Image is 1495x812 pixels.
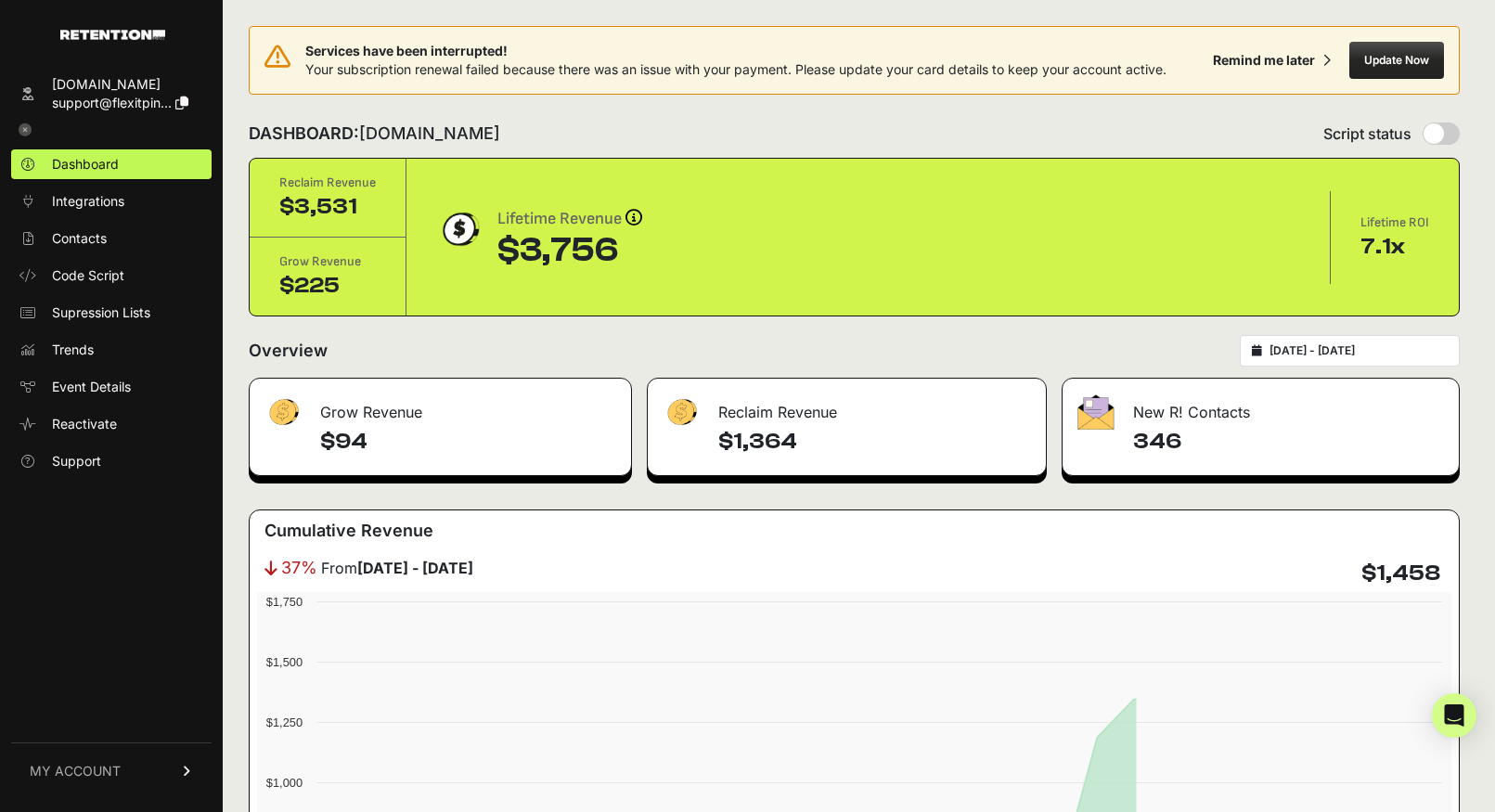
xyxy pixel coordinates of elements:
[497,232,642,269] div: $3,756
[648,379,1046,434] div: Reclaim Revenue
[266,655,303,669] text: $1,500
[497,206,642,232] div: Lifetime Revenue
[52,415,117,433] span: Reactivate
[266,715,303,729] text: $1,250
[52,229,107,248] span: Contacts
[11,372,212,402] a: Event Details
[11,261,212,290] a: Code Script
[30,762,121,780] span: MY ACCOUNT
[279,192,376,222] div: $3,531
[321,557,473,579] span: From
[279,174,376,192] div: Reclaim Revenue
[52,75,188,94] div: [DOMAIN_NAME]
[11,446,212,476] a: Support
[60,30,165,40] img: Retention.com
[52,378,131,396] span: Event Details
[11,742,212,799] a: MY ACCOUNT
[266,776,303,790] text: $1,000
[718,427,1031,457] h4: $1,364
[249,121,500,147] h2: DASHBOARD:
[1133,427,1444,457] h4: 346
[11,335,212,365] a: Trends
[1361,559,1440,588] h4: $1,458
[264,518,433,544] h3: Cumulative Revenue
[52,95,172,110] span: support@flexitpin...
[11,298,212,328] a: Supression Lists
[357,559,473,577] strong: [DATE] - [DATE]
[250,379,631,434] div: Grow Revenue
[281,555,317,581] span: 37%
[305,61,1166,77] span: Your subscription renewal failed because there was an issue with your payment. Please update your...
[359,123,500,143] span: [DOMAIN_NAME]
[320,427,616,457] h4: $94
[52,452,101,470] span: Support
[264,394,302,431] img: fa-dollar-13500eef13a19c4ab2b9ed9ad552e47b0d9fc28b02b83b90ba0e00f96d6372e9.png
[11,187,212,216] a: Integrations
[1063,379,1459,434] div: New R! Contacts
[11,224,212,253] a: Contacts
[11,409,212,439] a: Reactivate
[52,192,124,211] span: Integrations
[1432,693,1476,738] div: Open Intercom Messenger
[52,155,119,174] span: Dashboard
[52,303,150,322] span: Supression Lists
[279,252,376,271] div: Grow Revenue
[52,266,124,285] span: Code Script
[266,595,303,609] text: $1,750
[11,70,212,118] a: [DOMAIN_NAME] support@flexitpin...
[11,149,212,179] a: Dashboard
[305,42,1166,60] span: Services have been interrupted!
[1077,394,1115,430] img: fa-envelope-19ae18322b30453b285274b1b8af3d052b27d846a4fbe8435d1a52b978f639a2.png
[279,271,376,301] div: $225
[52,341,94,359] span: Trends
[663,394,700,431] img: fa-dollar-13500eef13a19c4ab2b9ed9ad552e47b0d9fc28b02b83b90ba0e00f96d6372e9.png
[249,338,328,364] h2: Overview
[436,206,483,252] img: dollar-coin-05c43ed7efb7bc0c12610022525b4bbbb207c7efeef5aecc26f025e68dcafac9.png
